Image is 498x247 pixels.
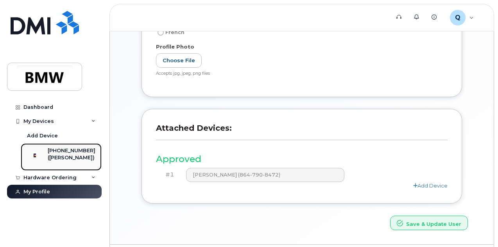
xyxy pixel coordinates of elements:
label: Choose File [156,53,202,68]
button: Save & Update User [390,216,468,230]
h3: Attached Devices: [156,123,448,140]
h3: Approved [156,154,448,164]
input: French [158,29,164,36]
label: Profile Photo [156,43,194,50]
iframe: Messenger Launcher [464,213,492,241]
div: Accepts jpg, jpeg, png files [156,71,441,77]
h4: #1 [162,171,174,178]
span: French [165,29,185,35]
div: QT26409 [444,10,479,25]
a: Add Device [413,182,448,189]
span: Q [455,13,460,22]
